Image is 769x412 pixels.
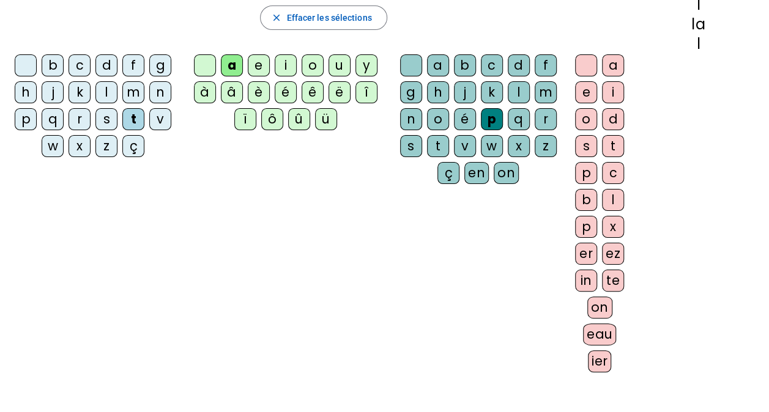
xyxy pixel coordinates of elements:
[400,81,422,103] div: g
[355,54,377,76] div: y
[508,81,530,103] div: l
[355,81,377,103] div: î
[481,81,503,103] div: k
[587,296,612,318] div: on
[427,108,449,130] div: o
[602,162,624,184] div: c
[602,81,624,103] div: i
[315,108,337,130] div: ü
[221,54,243,76] div: a
[329,54,351,76] div: u
[427,81,449,103] div: h
[122,81,144,103] div: m
[575,135,597,157] div: s
[69,135,91,157] div: x
[535,81,557,103] div: m
[122,108,144,130] div: t
[42,135,64,157] div: w
[42,108,64,130] div: q
[122,54,144,76] div: f
[602,216,624,238] div: x
[275,54,297,76] div: i
[15,81,37,103] div: h
[95,54,117,76] div: d
[481,135,503,157] div: w
[221,81,243,103] div: â
[454,54,476,76] div: b
[575,216,597,238] div: p
[302,81,324,103] div: ê
[464,162,489,184] div: en
[535,54,557,76] div: f
[454,135,476,157] div: v
[69,81,91,103] div: k
[508,135,530,157] div: x
[602,135,624,157] div: t
[494,162,519,184] div: on
[42,54,64,76] div: b
[602,189,624,211] div: l
[481,54,503,76] div: c
[535,108,557,130] div: r
[602,54,624,76] div: a
[454,108,476,130] div: é
[194,81,216,103] div: à
[481,108,503,130] div: p
[270,12,281,23] mat-icon: close
[454,81,476,103] div: j
[69,108,91,130] div: r
[329,81,351,103] div: ë
[149,81,171,103] div: n
[248,54,270,76] div: e
[647,37,749,51] div: l
[95,135,117,157] div: z
[508,108,530,130] div: q
[122,135,144,157] div: ç
[275,81,297,103] div: é
[260,6,387,30] button: Effacer les sélections
[535,135,557,157] div: z
[575,162,597,184] div: p
[588,350,612,372] div: ier
[286,10,371,25] span: Effacer les sélections
[508,54,530,76] div: d
[437,162,459,184] div: ç
[261,108,283,130] div: ô
[95,108,117,130] div: s
[427,54,449,76] div: a
[400,135,422,157] div: s
[602,270,624,292] div: te
[647,17,749,32] div: la
[427,135,449,157] div: t
[288,108,310,130] div: û
[575,243,597,265] div: er
[15,108,37,130] div: p
[248,81,270,103] div: è
[602,108,624,130] div: d
[69,54,91,76] div: c
[95,81,117,103] div: l
[602,243,624,265] div: ez
[575,81,597,103] div: e
[234,108,256,130] div: ï
[575,108,597,130] div: o
[400,108,422,130] div: n
[583,323,617,345] div: eau
[302,54,324,76] div: o
[575,189,597,211] div: b
[149,108,171,130] div: v
[42,81,64,103] div: j
[149,54,171,76] div: g
[575,270,597,292] div: in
